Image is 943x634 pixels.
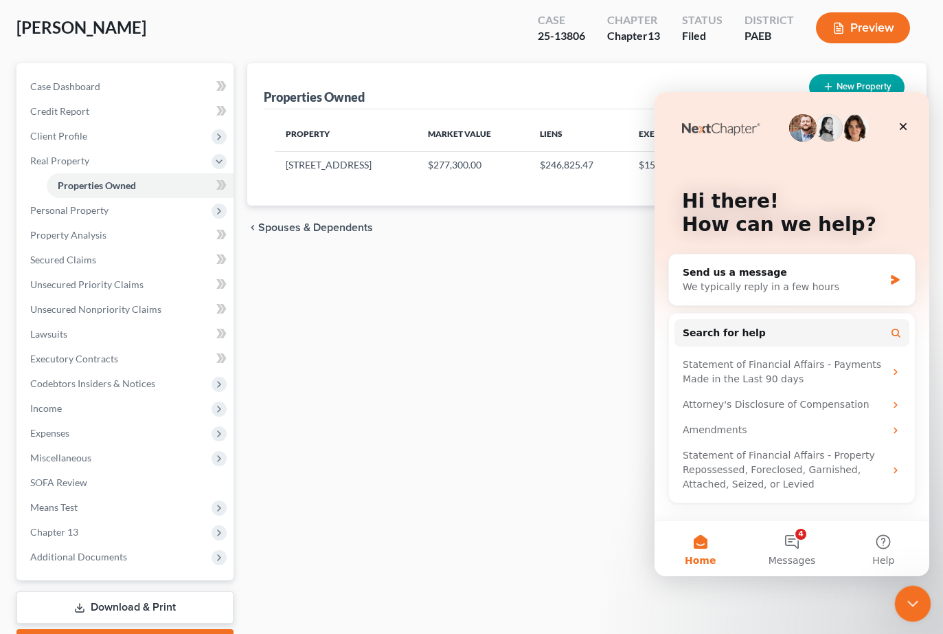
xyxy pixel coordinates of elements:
[30,204,109,216] span: Personal Property
[655,92,929,576] iframe: Intercom live chat
[30,130,87,142] span: Client Profile
[19,297,234,322] a: Unsecured Nonpriority Claims
[47,173,234,198] a: Properties Owned
[19,272,234,297] a: Unsecured Priority Claims
[19,322,234,347] a: Lawsuits
[30,551,127,562] span: Additional Documents
[648,29,660,42] span: 13
[809,74,905,100] button: New Property
[16,591,234,624] a: Download & Print
[30,353,118,364] span: Executory Contracts
[30,155,89,166] span: Real Property
[19,74,234,99] a: Case Dashboard
[538,28,585,44] div: 25-13806
[816,12,910,43] button: Preview
[529,152,628,178] td: $246,825.47
[275,120,416,152] th: Property
[745,28,794,44] div: PAEB
[30,105,89,117] span: Credit Report
[895,586,931,622] iframe: Intercom live chat
[275,152,416,178] td: [STREET_ADDRESS]
[30,229,106,241] span: Property Analysis
[19,99,234,124] a: Credit Report
[30,378,155,389] span: Codebtors Insiders & Notices
[19,223,234,248] a: Property Analysis
[58,179,136,191] span: Properties Owned
[19,347,234,371] a: Executory Contracts
[30,80,100,92] span: Case Dashboard
[247,222,258,233] i: chevron_left
[247,222,373,233] button: chevron_left Spouses & Dependents
[30,328,67,340] span: Lawsuits
[628,120,728,152] th: Exemptions
[264,89,365,105] div: Properties Owned
[30,427,69,439] span: Expenses
[30,452,91,463] span: Miscellaneous
[529,120,628,152] th: Liens
[16,17,146,37] span: [PERSON_NAME]
[417,152,529,178] td: $277,300.00
[628,152,728,178] td: $15,785.00
[745,12,794,28] div: District
[19,470,234,495] a: SOFA Review
[682,28,723,44] div: Filed
[30,278,144,290] span: Unsecured Priority Claims
[607,28,660,44] div: Chapter
[30,501,78,513] span: Means Test
[30,526,78,538] span: Chapter 13
[682,12,723,28] div: Status
[538,12,585,28] div: Case
[19,248,234,272] a: Secured Claims
[607,12,660,28] div: Chapter
[30,254,96,265] span: Secured Claims
[417,120,529,152] th: Market Value
[30,402,62,414] span: Income
[30,303,161,315] span: Unsecured Nonpriority Claims
[30,477,87,488] span: SOFA Review
[258,222,373,233] span: Spouses & Dependents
